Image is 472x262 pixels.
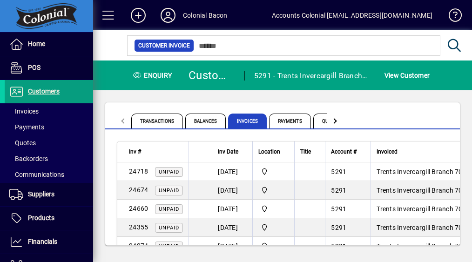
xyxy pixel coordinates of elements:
a: Suppliers [5,183,93,206]
span: Title [300,147,311,157]
span: 24718 [129,168,148,175]
span: Provida [258,204,289,214]
div: Inv # [129,147,183,157]
span: Account # [331,147,357,157]
span: Backorders [9,155,48,162]
span: Quotes [9,139,36,147]
span: Payments [9,123,44,131]
span: Products [28,214,54,222]
td: [DATE] [212,218,252,237]
a: Invoices [5,103,93,119]
div: Location [258,147,289,157]
div: Colonial Bacon [183,8,227,23]
a: Products [5,207,93,230]
span: 24274 [129,242,148,249]
span: Provida [258,222,289,233]
div: 5291 - Trents Invercargill Branch 700 [254,68,368,83]
a: Financials [5,230,93,254]
span: View Customer [384,68,430,83]
span: Payments [269,114,311,128]
span: Suppliers [28,190,54,198]
span: Quotes [313,114,349,128]
span: Provida [258,167,289,177]
span: Trents Invercargill Branch 700 [377,242,466,250]
span: Home [28,40,45,47]
a: Communications [5,167,93,182]
span: Financials [28,238,57,245]
span: Location [258,147,280,157]
span: Customers [28,87,60,95]
td: [DATE] [212,237,252,255]
span: 24355 [129,223,148,231]
a: Knowledge Base [442,2,460,32]
span: Trents Invercargill Branch 700 [377,205,466,213]
div: Account # [331,147,365,157]
span: Balances [185,114,226,128]
span: Provida [258,241,289,251]
span: Unpaid [159,225,179,231]
button: View Customer [382,67,432,84]
a: POS [5,56,93,80]
span: Trents Invercargill Branch 700 [377,187,466,194]
span: Trents Invercargill Branch 700 [377,224,466,231]
a: Quotes [5,135,93,151]
span: POS [28,64,40,71]
td: [DATE] [212,200,252,218]
span: Trents Invercargill Branch 700 [377,168,466,175]
span: Unpaid [159,206,179,212]
button: Add [123,7,153,24]
a: Payments [5,119,93,135]
span: Unpaid [159,243,179,249]
span: Unpaid [159,169,179,175]
div: Title [300,147,319,157]
span: 24660 [129,205,148,212]
div: Enquiry [126,68,182,83]
span: 5291 [331,242,346,250]
span: Invoiced [377,147,398,157]
span: Inv # [129,147,141,157]
td: [DATE] [212,181,252,200]
span: 24674 [129,186,148,194]
a: Backorders [5,151,93,167]
td: [DATE] [212,162,252,181]
div: Accounts Colonial [EMAIL_ADDRESS][DOMAIN_NAME] [272,8,432,23]
span: 5291 [331,187,346,194]
div: Customer [189,68,235,83]
span: Communications [9,171,64,178]
span: 5291 [331,205,346,213]
span: Invoices [9,107,39,115]
span: 5291 [331,168,346,175]
span: Customer Invoice [138,41,190,50]
a: Home [5,33,93,56]
div: Inv Date [218,147,247,157]
button: Profile [153,7,183,24]
span: Unpaid [159,188,179,194]
span: Colonial Bacon [258,185,289,195]
span: Invoices [228,114,267,128]
span: Transactions [131,114,183,128]
span: Inv Date [218,147,238,157]
span: 5291 [331,224,346,231]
